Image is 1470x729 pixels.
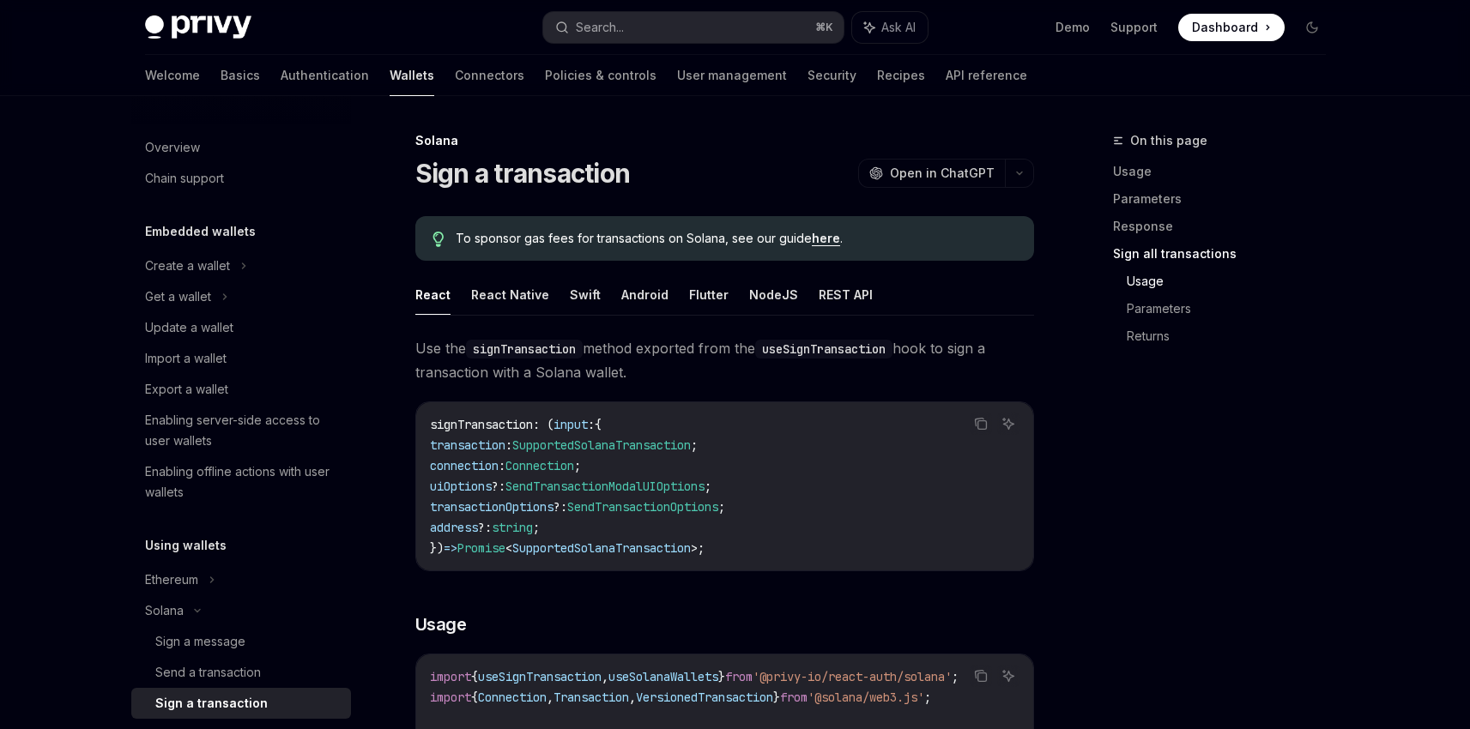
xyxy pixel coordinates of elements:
[970,665,992,687] button: Copy the contents from the code block
[415,274,451,315] button: React
[1298,14,1326,41] button: Toggle dark mode
[471,274,549,315] button: React Native
[997,665,1019,687] button: Ask AI
[890,165,995,182] span: Open in ChatGPT
[595,417,602,432] span: {
[466,340,583,358] code: signTransaction
[576,17,624,38] div: Search...
[456,230,1016,247] span: To sponsor gas fees for transactions on Solana, see our guide .
[1113,240,1340,268] a: Sign all transactions
[545,55,656,96] a: Policies & controls
[629,690,636,705] span: ,
[698,540,705,556] span: ;
[145,569,198,590] div: Ethereum
[636,690,773,705] span: VersionedTransaction
[471,669,478,684] span: {
[689,274,729,315] button: Flutter
[512,540,691,556] span: SupportedSolanaTransaction
[588,417,595,432] span: :
[131,374,351,405] a: Export a wallet
[997,413,1019,435] button: Ask AI
[430,669,471,684] span: import
[780,690,808,705] span: from
[1127,322,1340,350] a: Returns
[155,693,268,714] div: Sign a transaction
[1127,295,1340,322] a: Parameters
[145,256,230,276] div: Create a wallet
[145,348,227,369] div: Import a wallet
[718,499,725,515] span: ;
[858,159,1005,188] button: Open in ChatGPT
[415,132,1034,149] div: Solana
[145,168,224,189] div: Chain support
[749,274,798,315] button: NodeJS
[574,458,581,473] span: ;
[1127,268,1340,295] a: Usage
[554,690,629,705] span: Transaction
[691,540,698,556] span: >
[1192,19,1258,36] span: Dashboard
[415,158,631,189] h1: Sign a transaction
[131,456,351,508] a: Enabling offline actions with user wallets
[1130,130,1207,151] span: On this page
[430,540,444,556] span: })
[554,417,588,432] span: input
[145,317,233,338] div: Update a wallet
[753,669,952,684] span: '@privy-io/react-auth/solana'
[505,458,574,473] span: Connection
[1178,14,1285,41] a: Dashboard
[430,520,478,535] span: address
[430,417,533,432] span: signTransaction
[1056,19,1090,36] a: Demo
[1110,19,1158,36] a: Support
[815,21,833,34] span: ⌘ K
[131,343,351,374] a: Import a wallet
[145,221,256,242] h5: Embedded wallets
[415,336,1034,384] span: Use the method exported from the hook to sign a transaction with a Solana wallet.
[415,612,467,636] span: Usage
[145,600,184,621] div: Solana
[505,540,512,556] span: <
[512,437,691,453] span: SupportedSolanaTransaction
[455,55,524,96] a: Connectors
[155,662,261,683] div: Send a transaction
[1113,158,1340,185] a: Usage
[946,55,1027,96] a: API reference
[145,15,251,39] img: dark logo
[970,413,992,435] button: Copy the contents from the code block
[499,458,505,473] span: :
[1113,213,1340,240] a: Response
[457,540,505,556] span: Promise
[554,499,567,515] span: ?:
[819,274,873,315] button: REST API
[478,669,602,684] span: useSignTransaction
[145,137,200,158] div: Overview
[430,499,554,515] span: transactionOptions
[430,479,492,494] span: uiOptions
[471,690,478,705] span: {
[570,274,601,315] button: Swift
[390,55,434,96] a: Wallets
[131,405,351,456] a: Enabling server-side access to user wallets
[492,479,505,494] span: ?:
[773,690,780,705] span: }
[505,437,512,453] span: :
[567,499,718,515] span: SendTransactionOptions
[430,458,499,473] span: connection
[155,631,245,652] div: Sign a message
[543,12,844,43] button: Search...⌘K
[444,540,457,556] span: =>
[852,12,928,43] button: Ask AI
[221,55,260,96] a: Basics
[430,690,471,705] span: import
[608,669,718,684] span: useSolanaWallets
[492,520,533,535] span: string
[430,437,505,453] span: transaction
[952,669,959,684] span: ;
[281,55,369,96] a: Authentication
[145,286,211,307] div: Get a wallet
[131,657,351,688] a: Send a transaction
[533,520,540,535] span: ;
[478,690,547,705] span: Connection
[725,669,753,684] span: from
